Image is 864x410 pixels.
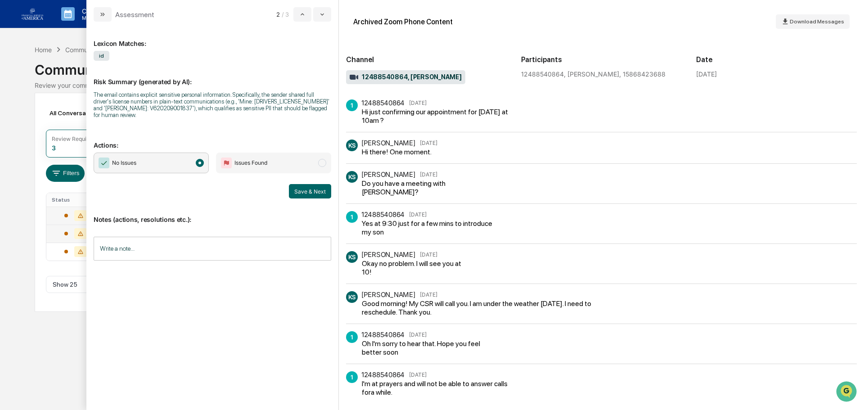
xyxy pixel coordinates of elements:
[94,131,331,149] p: Actions:
[521,55,682,64] h2: Participants
[361,250,415,259] div: [PERSON_NAME]
[46,106,114,120] div: All Conversations
[5,110,62,126] a: 🖐️Preclearance
[362,148,435,156] div: Hi there! One moment.
[346,331,358,343] div: 1
[835,380,859,405] iframe: Open customer support
[63,152,109,159] a: Powered byPylon
[346,55,507,64] h2: Channel
[362,379,517,396] div: I'm at prayers and will not be able to answer calls fora while.
[409,99,427,106] time: Wednesday, August 13, 2025 at 2:58:33 PM
[62,110,115,126] a: 🗄️Attestations
[346,140,358,151] div: KS
[75,15,120,21] p: Manage Tasks
[362,179,488,196] div: Do you have a meeting with [PERSON_NAME]?
[362,108,510,125] div: Hi just confirming our appointment for [DATE] at 10am ?
[18,113,58,122] span: Preclearance
[35,81,829,89] div: Review your communication records across channels
[22,8,43,20] img: logo
[409,371,427,378] time: Friday, August 15, 2025 at 1:24:53 PM
[234,158,267,167] span: Issues Found
[5,127,60,143] a: 🔎Data Lookup
[94,29,331,47] div: Lexicon Matches:
[790,18,844,25] span: Download Messages
[346,211,358,223] div: 1
[420,140,437,146] time: Wednesday, August 13, 2025 at 2:59:18 PM
[362,259,463,276] div: Okay no problem. I will see you at 10!
[353,18,453,26] div: Archived Zoom Phone Content
[420,171,437,178] time: Wednesday, August 13, 2025 at 3:23:00 PM
[31,69,148,78] div: Start new chat
[52,144,56,152] div: 3
[74,113,112,122] span: Attestations
[361,139,415,147] div: [PERSON_NAME]
[90,153,109,159] span: Pylon
[112,158,136,167] span: No Issues
[346,251,358,263] div: KS
[276,11,280,18] span: 2
[361,290,415,299] div: [PERSON_NAME]
[94,91,331,118] div: The email contains explicit sensitive personal information. Specifically, the sender shared full ...
[521,70,682,78] div: 12488540864, [PERSON_NAME], 15868423688
[9,69,25,85] img: 1746055101610-c473b297-6a78-478c-a979-82029cc54cd1
[361,99,405,107] div: 12488540864
[65,46,138,54] div: Communications Archive
[75,7,120,15] p: Calendar
[409,331,427,338] time: Thursday, August 14, 2025 at 8:37:09 AM
[362,299,615,316] div: Good morning! My CSR will call you. I am under the weather [DATE]. I need to reschedule. Thank you.
[346,291,358,303] div: KS
[346,99,358,111] div: 1
[94,67,331,86] p: Risk Summary (generated by AI):
[361,210,405,219] div: 12488540864
[776,14,850,29] button: Download Messages
[46,165,85,182] button: Filters
[35,54,829,78] div: Communications Archive
[420,291,437,298] time: Thursday, August 14, 2025 at 8:34:05 AM
[9,114,16,122] div: 🖐️
[52,135,95,142] div: Review Required
[46,193,105,207] th: Status
[35,46,52,54] div: Home
[65,114,72,122] div: 🗄️
[696,70,717,78] div: [DATE]
[115,10,154,19] div: Assessment
[362,219,498,236] div: Yes at 9:30 just for a few mins to introduce my son
[282,11,292,18] span: / 3
[362,339,499,356] div: Oh I'm sorry to hear that. Hope you feel better soon
[361,370,405,379] div: 12488540864
[153,72,164,82] button: Start new chat
[221,158,232,168] img: Flag
[9,131,16,139] div: 🔎
[18,131,57,140] span: Data Lookup
[9,19,164,33] p: How can we help?
[94,205,331,223] p: Notes (actions, resolutions etc.):
[361,170,415,179] div: [PERSON_NAME]
[696,55,857,64] h2: Date
[346,371,358,383] div: 1
[31,78,114,85] div: We're available if you need us!
[420,251,437,258] time: Wednesday, August 13, 2025 at 4:12:15 PM
[94,51,109,61] span: id
[99,158,109,168] img: Checkmark
[346,171,358,183] div: KS
[409,211,427,218] time: Wednesday, August 13, 2025 at 3:28:19 PM
[289,184,331,198] button: Save & Next
[350,73,462,82] span: 12488540864, [PERSON_NAME]
[361,330,405,339] div: 12488540864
